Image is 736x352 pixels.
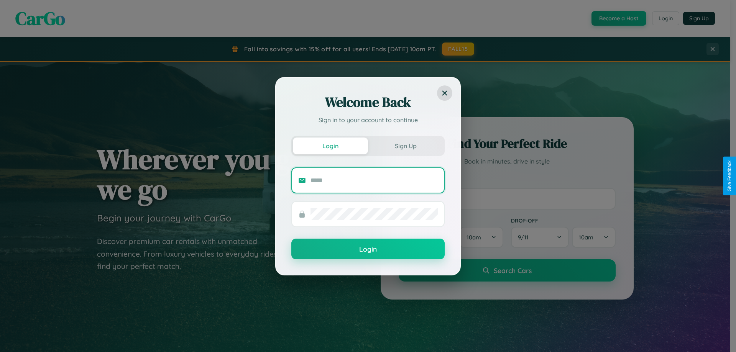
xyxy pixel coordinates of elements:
[291,239,445,259] button: Login
[291,115,445,124] p: Sign in to your account to continue
[291,93,445,111] h2: Welcome Back
[293,138,368,154] button: Login
[368,138,443,154] button: Sign Up
[727,160,732,192] div: Give Feedback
